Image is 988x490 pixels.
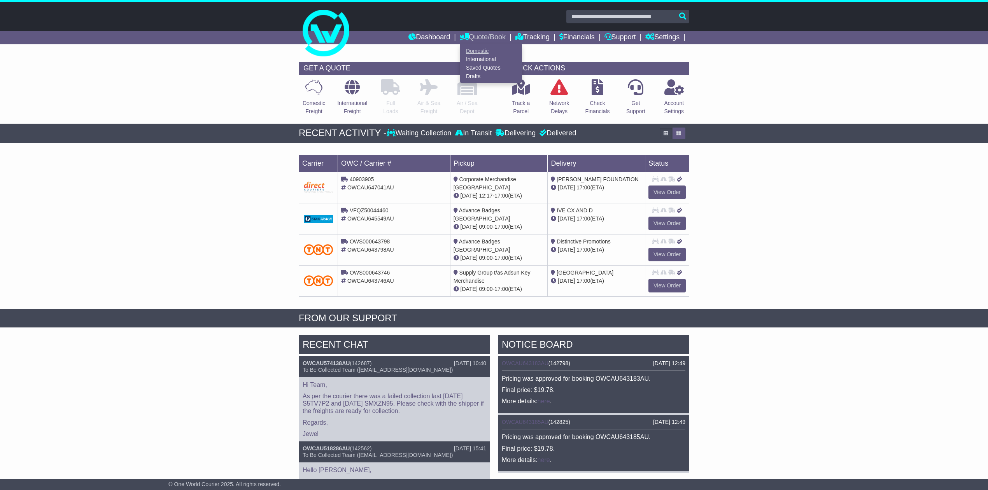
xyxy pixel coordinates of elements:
[299,128,387,139] div: RECENT ACTIVITY -
[664,79,685,120] a: AccountSettings
[303,360,486,367] div: ( )
[502,445,685,452] p: Final price: $19.78.
[549,79,569,120] a: NetworkDelays
[648,248,686,261] a: View Order
[558,184,575,191] span: [DATE]
[303,452,453,458] span: To Be Collected Team ([EMAIL_ADDRESS][DOMAIN_NAME])
[302,79,326,120] a: DomesticFreight
[653,360,685,367] div: [DATE] 12:49
[304,244,333,255] img: TNT_Domestic.png
[549,99,569,115] p: Network Delays
[387,129,453,138] div: Waiting Collection
[538,398,550,404] a: here
[350,176,374,182] span: 40903905
[460,55,522,64] a: International
[648,185,686,199] a: View Order
[502,375,685,382] p: Pricing was approved for booking OWCAU643183AU.
[576,184,590,191] span: 17:00
[347,278,394,284] span: OWCAU643746AU
[303,419,486,426] p: Regards,
[502,360,548,366] a: OWCAU643183AU
[352,445,370,451] span: 142562
[479,224,493,230] span: 09:00
[303,99,325,115] p: Domestic Freight
[576,215,590,222] span: 17:00
[168,481,281,487] span: © One World Courier 2025. All rights reserved.
[557,176,639,182] span: [PERSON_NAME] FOUNDATION
[648,279,686,292] a: View Order
[299,313,689,324] div: FROM OUR SUPPORT
[557,269,613,276] span: [GEOGRAPHIC_DATA]
[454,192,545,200] div: - (ETA)
[626,99,645,115] p: Get Support
[585,79,610,120] a: CheckFinancials
[551,215,642,223] div: (ETA)
[461,192,478,199] span: [DATE]
[479,255,493,261] span: 09:00
[479,192,493,199] span: 12:17
[350,269,390,276] span: OWS000643746
[551,184,642,192] div: (ETA)
[645,31,680,44] a: Settings
[303,445,486,452] div: ( )
[460,44,522,83] div: Quote/Book
[352,360,370,366] span: 142687
[454,269,531,284] span: Supply Group t/as Adsun Key Merchandise
[304,215,333,223] img: GetCarrierServiceDarkLogo
[450,155,548,172] td: Pickup
[347,215,394,222] span: OWCAU645549AU
[454,207,510,222] span: Advance Badges [GEOGRAPHIC_DATA]
[502,419,548,425] a: OWCAU643185AU
[303,367,453,373] span: To Be Collected Team ([EMAIL_ADDRESS][DOMAIN_NAME])
[626,79,646,120] a: GetSupport
[457,99,478,115] p: Air / Sea Depot
[502,397,685,405] p: More details: .
[548,155,645,172] td: Delivery
[479,286,493,292] span: 09:00
[454,254,545,262] div: - (ETA)
[381,99,400,115] p: Full Loads
[408,31,450,44] a: Dashboard
[515,31,550,44] a: Tracking
[347,247,394,253] span: OWCAU643798AU
[303,381,486,388] p: Hi Team,
[494,192,508,199] span: 17:00
[604,31,636,44] a: Support
[453,129,494,138] div: In Transit
[299,335,490,356] div: RECENT CHAT
[454,223,545,231] div: - (ETA)
[303,466,486,474] p: Hello [PERSON_NAME],
[506,62,689,75] div: QUICK ACTIONS
[576,278,590,284] span: 17:00
[460,72,522,80] a: Drafts
[502,419,685,425] div: ( )
[502,360,685,367] div: ( )
[664,99,684,115] p: Account Settings
[303,392,486,415] p: As per the courier there was a failed collection last [DATE] S5TV7P2 and [DATE] SMXZN95. Please c...
[512,79,530,120] a: Track aParcel
[417,99,440,115] p: Air & Sea Freight
[557,207,593,213] span: IVE CX AND D
[303,360,350,366] a: OWCAU574138AU
[558,247,575,253] span: [DATE]
[502,433,685,441] p: Pricing was approved for booking OWCAU643185AU.
[461,255,478,261] span: [DATE]
[645,155,689,172] td: Status
[461,224,478,230] span: [DATE]
[512,99,530,115] p: Track a Parcel
[337,99,367,115] p: International Freight
[303,445,350,451] a: OWCAU518286AU
[347,184,394,191] span: OWCAU647041AU
[648,217,686,230] a: View Order
[558,278,575,284] span: [DATE]
[551,277,642,285] div: (ETA)
[461,286,478,292] span: [DATE]
[538,129,576,138] div: Delivered
[299,155,338,172] td: Carrier
[653,419,685,425] div: [DATE] 12:49
[460,47,522,55] a: Domestic
[460,31,506,44] a: Quote/Book
[304,275,333,286] img: TNT_Domestic.png
[576,247,590,253] span: 17:00
[337,79,368,120] a: InternationalFreight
